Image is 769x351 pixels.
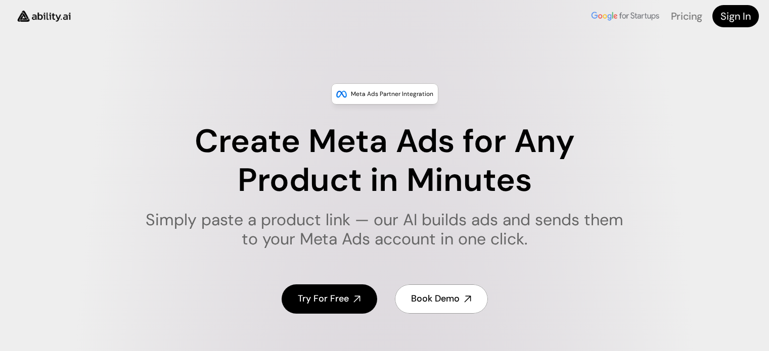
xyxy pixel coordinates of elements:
p: Meta Ads Partner Integration [351,89,433,99]
h1: Simply paste a product link — our AI builds ads and sends them to your Meta Ads account in one cl... [139,210,630,249]
h4: Try For Free [298,292,349,305]
a: Sign In [712,5,759,27]
a: Pricing [671,10,702,23]
h1: Create Meta Ads for Any Product in Minutes [139,122,630,200]
h4: Book Demo [411,292,460,305]
a: Try For Free [282,284,377,313]
h4: Sign In [720,9,751,23]
a: Book Demo [395,284,488,313]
